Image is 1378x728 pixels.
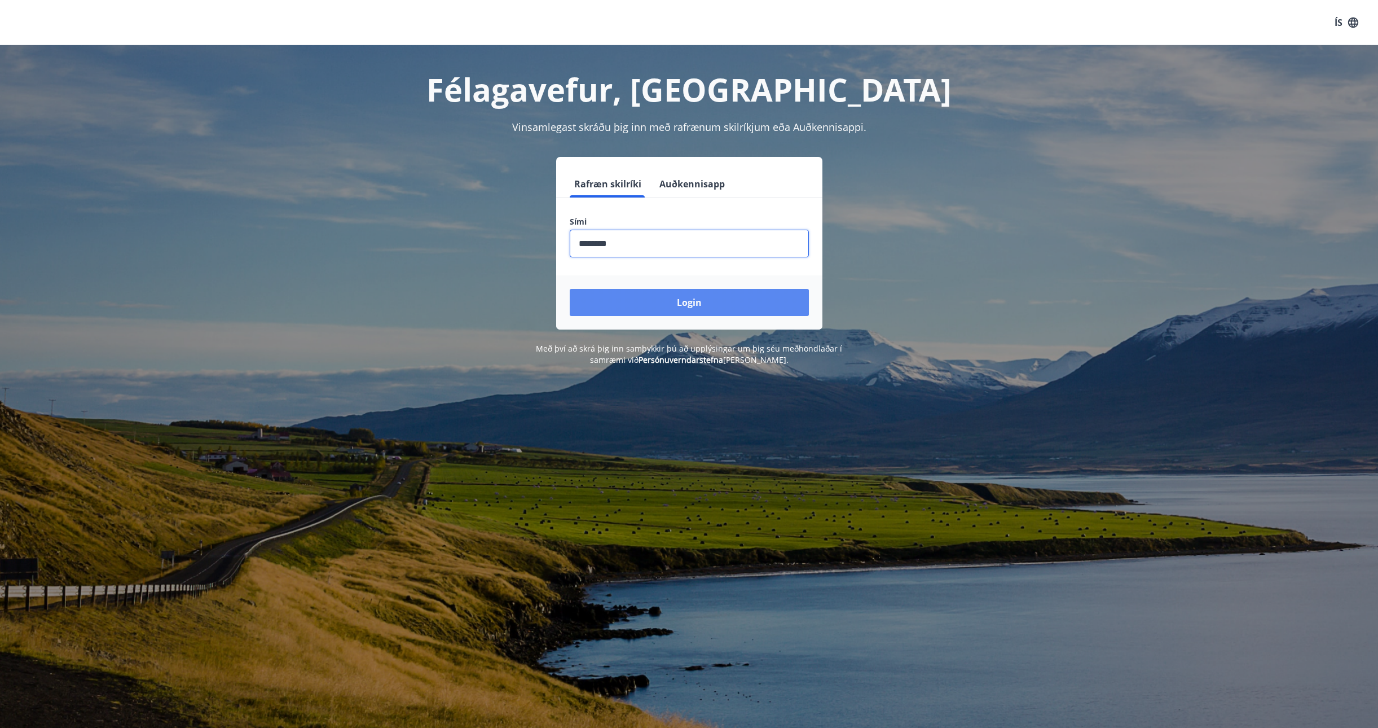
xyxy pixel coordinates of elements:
h1: Félagavefur, [GEOGRAPHIC_DATA] [297,68,1082,111]
button: ÍS [1328,12,1364,33]
button: Auðkennisapp [655,170,729,198]
span: Vinsamlegast skráðu þig inn með rafrænum skilríkjum eða Auðkennisappi. [512,120,866,134]
label: Sími [570,216,809,227]
a: Persónuverndarstefna [639,354,723,365]
button: Rafræn skilríki [570,170,646,198]
span: Með því að skrá þig inn samþykkir þú að upplýsingar um þig séu meðhöndlaðar í samræmi við [PERSON... [536,343,842,365]
button: Login [570,289,809,316]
